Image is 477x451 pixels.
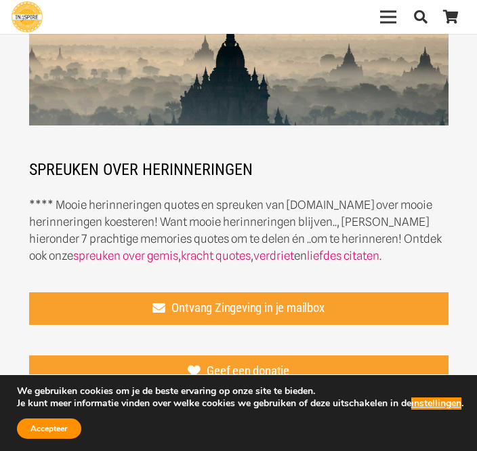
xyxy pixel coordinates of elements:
[406,1,436,33] a: Zoeken
[17,397,463,410] p: Je kunt meer informatie vinden over welke cookies we gebruiken of deze uitschakelen in de .
[181,249,251,262] a: kracht quotes
[73,249,178,262] a: spreuken over gemis
[207,364,289,378] span: Geef een donatie
[171,300,324,315] span: Ontvang Zingeving in je mailbox
[307,249,379,262] a: liefdes citaten
[411,397,461,410] button: instellingen
[29,197,449,264] p: **** Mooie herinneringen quotes en spreuken van [DOMAIN_NAME] over mooie herinneringen koesteren!...
[29,292,449,325] a: Ontvang Zingeving in je mailbox
[253,249,294,262] a: verdriet
[29,355,449,388] a: Geef een donatie
[12,1,43,33] a: Ingspire - het zingevingsplatform met de mooiste spreuken en gouden inzichten over het leven
[17,418,81,439] button: Accepteer
[17,385,463,397] p: We gebruiken cookies om je de beste ervaring op onze site te bieden.
[29,143,449,180] h2: SPREUKEN OVER HERINNERINGEN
